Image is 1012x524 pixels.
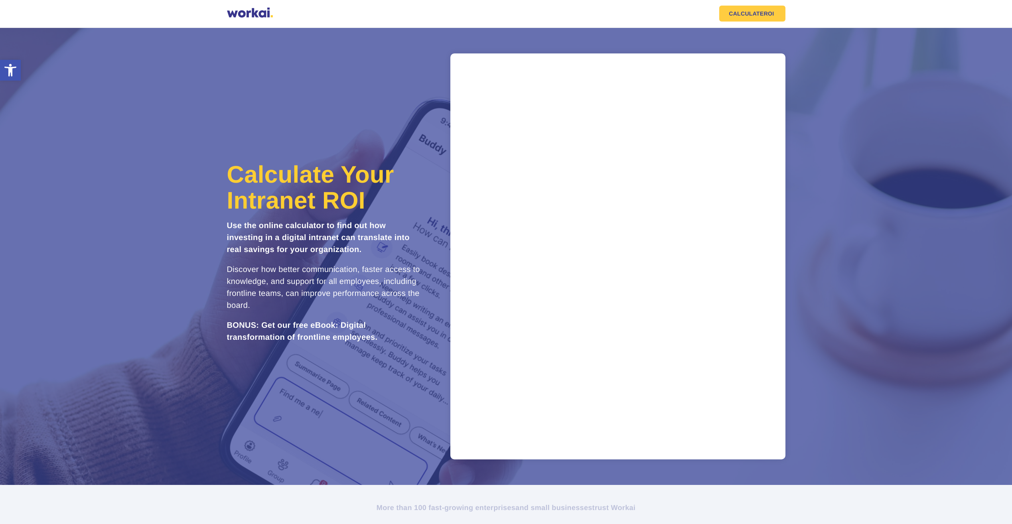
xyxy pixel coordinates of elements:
[719,6,785,22] a: CALCULATEROI
[227,221,410,254] strong: Use the online calculator to find out how investing in a digital intranet can translate into real...
[285,503,728,512] h2: More than 100 fast-growing enterprises trust Workai
[227,321,378,342] strong: BONUS: Get our free eBook: Digital transformation of frontline employees.
[227,265,420,310] span: Discover how better communication, faster access to knowledge, and support for all employees, inc...
[515,504,592,512] i: and small businesses
[764,11,774,16] em: ROI
[227,161,394,214] span: Calculate Your Intranet ROI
